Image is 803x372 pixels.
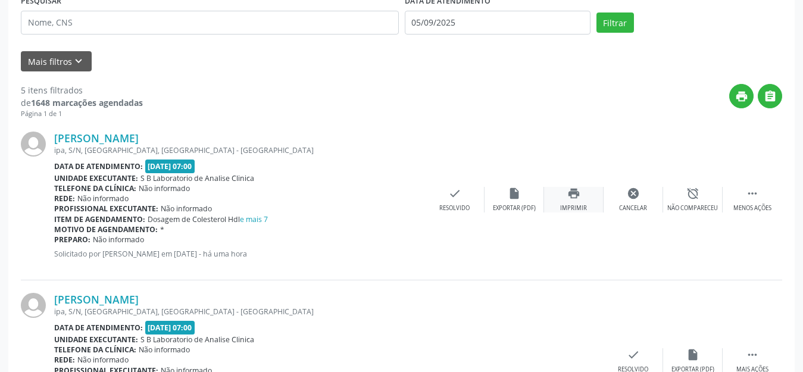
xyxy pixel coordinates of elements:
div: Não compareceu [667,204,718,212]
b: Item de agendamento: [54,214,145,224]
strong: 1648 marcações agendadas [31,97,143,108]
img: img [21,132,46,157]
div: Exportar (PDF) [493,204,536,212]
span: [DATE] 07:00 [145,321,195,335]
div: Resolvido [439,204,470,212]
a: [PERSON_NAME] [54,132,139,145]
span: S B Laboratorio de Analise Clinica [140,335,254,345]
b: Motivo de agendamento: [54,224,158,235]
button: print [729,84,754,108]
i: print [567,187,580,200]
b: Rede: [54,355,75,365]
b: Unidade executante: [54,173,138,183]
span: S B Laboratorio de Analise Clinica [140,173,254,183]
button: Filtrar [596,12,634,33]
div: 5 itens filtrados [21,84,143,96]
a: [PERSON_NAME] [54,293,139,306]
button: Mais filtroskeyboard_arrow_down [21,51,92,72]
span: [DATE] 07:00 [145,160,195,173]
b: Data de atendimento: [54,323,143,333]
div: Menos ações [733,204,771,212]
i: alarm_off [686,187,699,200]
b: Profissional executante: [54,204,158,214]
span: Não informado [77,355,129,365]
i: keyboard_arrow_down [72,55,85,68]
div: de [21,96,143,109]
div: ipa, S/N, [GEOGRAPHIC_DATA], [GEOGRAPHIC_DATA] - [GEOGRAPHIC_DATA] [54,145,425,155]
i: print [735,90,748,103]
i:  [764,90,777,103]
div: Página 1 de 1 [21,109,143,119]
input: Selecione um intervalo [405,11,590,35]
b: Data de atendimento: [54,161,143,171]
i: cancel [627,187,640,200]
p: Solicitado por [PERSON_NAME] em [DATE] - há uma hora [54,249,425,259]
span: Não informado [139,345,190,355]
i:  [746,187,759,200]
div: Imprimir [560,204,587,212]
b: Rede: [54,193,75,204]
b: Telefone da clínica: [54,345,136,355]
button:  [758,84,782,108]
span: Não informado [93,235,144,245]
i: check [448,187,461,200]
div: ipa, S/N, [GEOGRAPHIC_DATA], [GEOGRAPHIC_DATA] - [GEOGRAPHIC_DATA] [54,307,604,317]
a: e mais 7 [240,214,268,224]
i:  [746,348,759,361]
i: insert_drive_file [686,348,699,361]
b: Telefone da clínica: [54,183,136,193]
i: check [627,348,640,361]
span: Não informado [161,204,212,214]
span: Não informado [139,183,190,193]
img: img [21,293,46,318]
i: insert_drive_file [508,187,521,200]
input: Nome, CNS [21,11,399,35]
span: Dosagem de Colesterol Hdl [148,214,268,224]
span: Não informado [77,193,129,204]
b: Preparo: [54,235,90,245]
b: Unidade executante: [54,335,138,345]
div: Cancelar [619,204,647,212]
